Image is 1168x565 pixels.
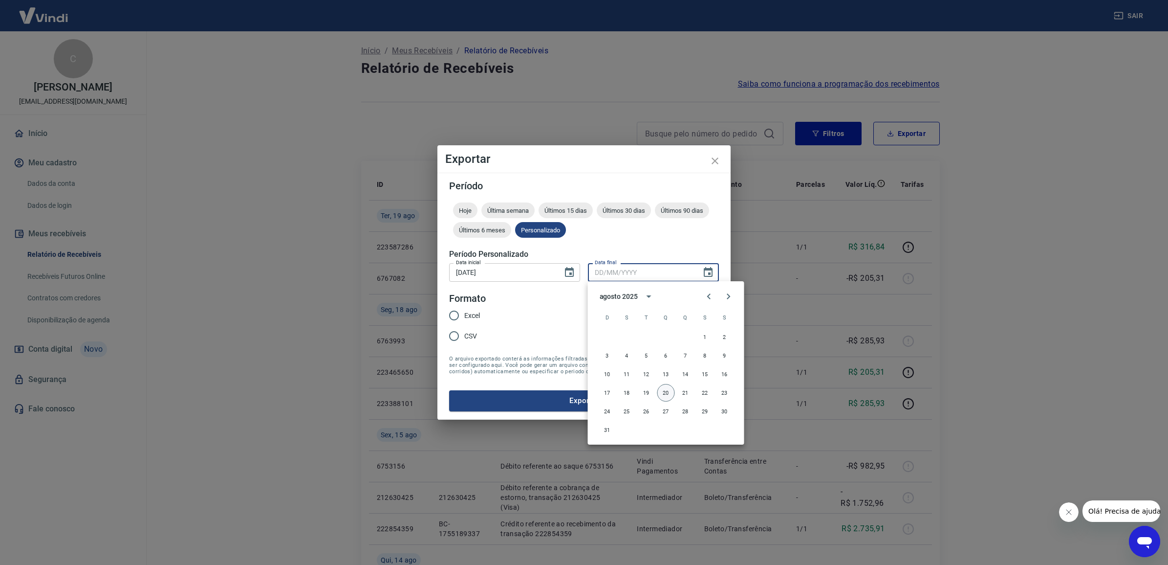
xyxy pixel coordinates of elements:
span: sábado [716,308,734,327]
button: 25 [618,403,636,420]
label: Data inicial [456,259,481,266]
button: 13 [657,365,675,383]
span: Últimos 90 dias [655,207,709,214]
button: 15 [696,365,714,383]
button: Choose date [698,263,718,282]
div: agosto 2025 [600,292,638,302]
button: Previous month [699,287,719,306]
span: Excel [464,311,480,321]
button: 27 [657,403,675,420]
button: 18 [618,384,636,402]
button: Exportar [449,390,719,411]
button: 30 [716,403,734,420]
span: Hoje [453,207,477,214]
button: 12 [638,365,655,383]
button: close [703,149,727,173]
button: 23 [716,384,734,402]
button: 24 [599,403,616,420]
span: Personalizado [515,226,566,234]
input: DD/MM/YYYY [449,263,556,281]
button: 8 [696,347,714,364]
div: Hoje [453,203,477,218]
label: Data final [595,259,617,266]
legend: Formato [449,292,486,306]
button: 17 [599,384,616,402]
span: CSV [464,331,477,341]
button: 3 [599,347,616,364]
button: calendar view is open, switch to year view [641,288,657,305]
button: 6 [657,347,675,364]
span: Últimos 30 dias [597,207,651,214]
button: 22 [696,384,714,402]
input: DD/MM/YYYY [588,263,694,281]
iframe: Fechar mensagem [1059,502,1079,522]
button: 26 [638,403,655,420]
button: 10 [599,365,616,383]
button: 28 [677,403,694,420]
button: 2 [716,328,734,346]
span: quarta-feira [657,308,675,327]
div: Últimos 15 dias [539,203,593,218]
div: Últimos 30 dias [597,203,651,218]
button: 29 [696,403,714,420]
span: domingo [599,308,616,327]
span: O arquivo exportado conterá as informações filtradas na tela anterior com exceção do período que ... [449,356,719,375]
span: Últimos 6 meses [453,226,511,234]
button: 21 [677,384,694,402]
h5: Período [449,181,719,191]
span: terça-feira [638,308,655,327]
div: Últimos 90 dias [655,203,709,218]
button: 4 [618,347,636,364]
button: Next month [719,287,738,306]
button: 1 [696,328,714,346]
button: 5 [638,347,655,364]
button: 31 [599,421,616,439]
div: Personalizado [515,222,566,238]
button: Choose date, selected date is 19 de ago de 2025 [560,263,579,282]
span: Última semana [481,207,535,214]
button: 19 [638,384,655,402]
span: segunda-feira [618,308,636,327]
h5: Período Personalizado [449,249,719,259]
div: Última semana [481,203,535,218]
span: quinta-feira [677,308,694,327]
iframe: Mensagem da empresa [1082,500,1160,522]
iframe: Botão para abrir a janela de mensagens [1129,526,1160,557]
button: 9 [716,347,734,364]
button: 7 [677,347,694,364]
button: 20 [657,384,675,402]
button: 16 [716,365,734,383]
button: 11 [618,365,636,383]
span: Últimos 15 dias [539,207,593,214]
span: Olá! Precisa de ajuda? [6,7,82,15]
button: 14 [677,365,694,383]
div: Últimos 6 meses [453,222,511,238]
span: sexta-feira [696,308,714,327]
h4: Exportar [445,153,723,165]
